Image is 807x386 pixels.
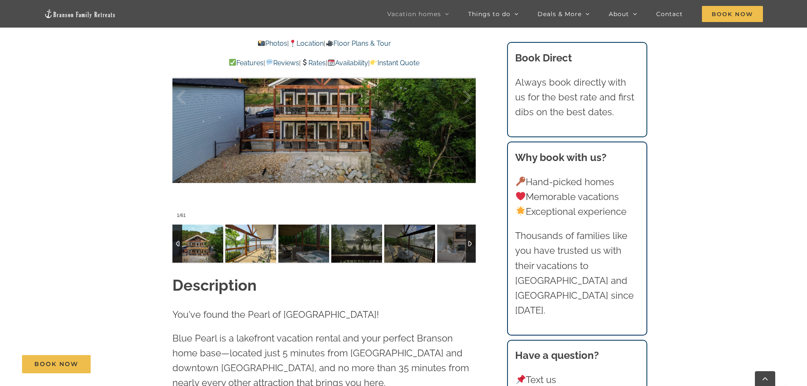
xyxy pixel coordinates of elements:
span: Things to do [468,11,510,17]
a: Photos [258,39,287,47]
span: Vacation homes [387,11,441,17]
h3: Book Direct [515,50,639,66]
a: Features [229,59,263,67]
img: ❤️ [516,192,525,201]
strong: Description [172,276,257,294]
img: Branson Family Retreats Logo [44,9,116,19]
span: Book Now [34,361,78,368]
p: Thousands of families like you have trusted us with their vacations to [GEOGRAPHIC_DATA] and [GEO... [515,228,639,318]
img: 🌟 [516,206,525,216]
img: 📸 [258,40,265,47]
img: 👉 [370,59,377,66]
img: Lake-Taneycomo-lakefront-vacation-home-rental-Branson-Family-Retreats-1013-scaled.jpg-nggid041010... [172,225,223,263]
h3: Have a question? [515,348,639,363]
span: You've found the Pearl of [GEOGRAPHIC_DATA]! [172,309,379,320]
span: About [609,11,629,17]
img: 💬 [266,59,273,66]
img: Blue-Pearl-lakefront-vacation-rental-home-fog-3-scaled.jpg-nggid03890-ngg0dyn-120x90-00f0w010c011... [384,225,435,263]
p: Always book directly with us for the best rate and first dibs on the best dates. [515,75,639,120]
p: | | | | [172,58,476,69]
img: Blue-Pearl-vacation-home-rental-Lake-Taneycomo-2155-scaled.jpg-nggid03945-ngg0dyn-120x90-00f0w010... [278,225,329,263]
a: Floor Plans & Tour [325,39,391,47]
img: 📌 [516,375,525,384]
a: Reviews [265,59,299,67]
span: Contact [656,11,683,17]
img: 🔑 [516,177,525,186]
img: 📍 [289,40,296,47]
a: Rates [301,59,326,67]
img: Blue-Pearl-lakefront-vacation-rental-home-fog-2-scaled.jpg-nggid03889-ngg0dyn-120x90-00f0w010c011... [331,225,382,263]
p: | | [172,38,476,49]
a: Availability [327,59,368,67]
a: Book Now [22,355,91,373]
span: Book Now [702,6,763,22]
span: Deals & More [538,11,582,17]
h3: Why book with us? [515,150,639,165]
img: Blue-Pearl-vacation-home-rental-Lake-Taneycomo-2145-scaled.jpg-nggid03931-ngg0dyn-120x90-00f0w010... [225,225,276,263]
a: Location [289,39,324,47]
img: 📆 [328,59,335,66]
img: ✅ [229,59,236,66]
a: Instant Quote [370,59,419,67]
p: Hand-picked homes Memorable vacations Exceptional experience [515,175,639,219]
img: Blue-Pearl-vacation-home-rental-Lake-Taneycomo-2047-scaled.jpg-nggid03903-ngg0dyn-120x90-00f0w010... [437,225,488,263]
img: 🎥 [326,40,333,47]
img: 💲 [301,59,308,66]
